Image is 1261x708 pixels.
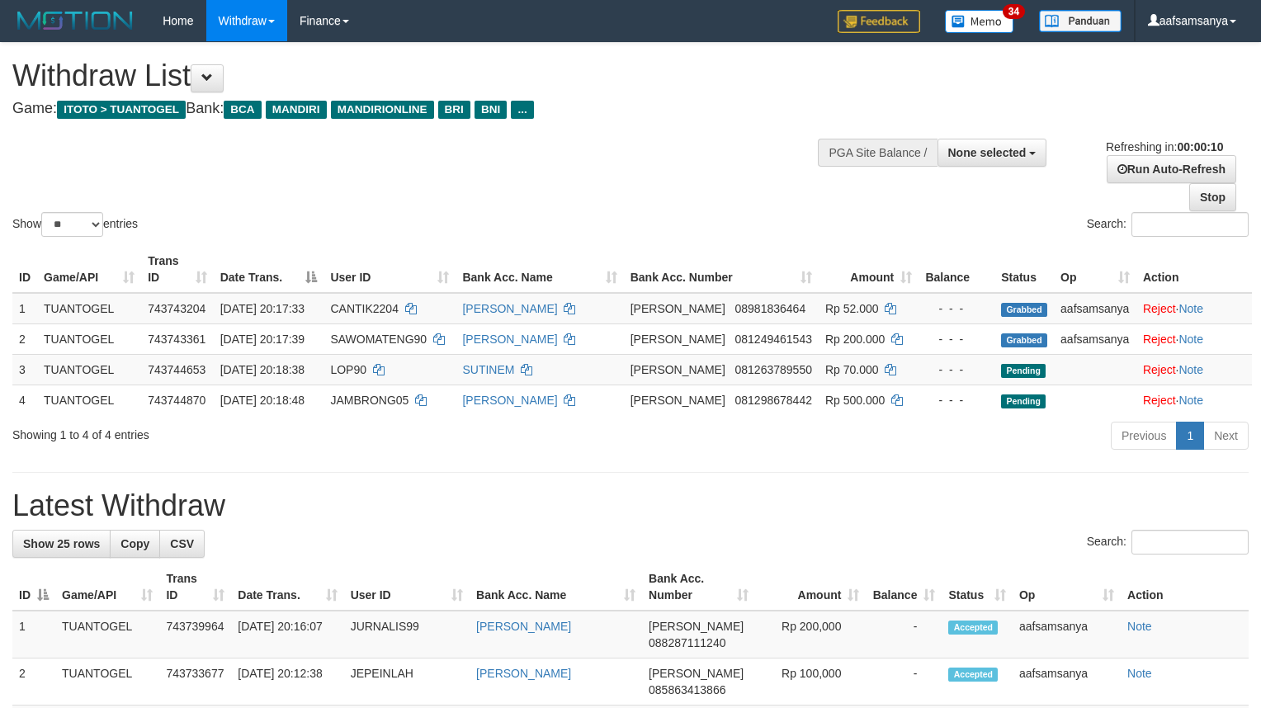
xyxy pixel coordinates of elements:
th: User ID: activate to sort column ascending [324,246,456,293]
td: TUANTOGEL [55,611,159,658]
a: Note [1178,394,1203,407]
td: · [1136,323,1252,354]
td: TUANTOGEL [55,658,159,706]
th: Game/API: activate to sort column ascending [37,246,141,293]
a: Reject [1143,363,1176,376]
span: 743743361 [148,333,205,346]
td: 3 [12,354,37,385]
a: Reject [1143,302,1176,315]
th: Balance: activate to sort column ascending [866,564,942,611]
a: [PERSON_NAME] [462,394,557,407]
span: Grabbed [1001,333,1047,347]
th: Status: activate to sort column ascending [942,564,1012,611]
td: · [1136,293,1252,324]
th: Bank Acc. Name: activate to sort column ascending [470,564,642,611]
a: Show 25 rows [12,530,111,558]
td: JURNALIS99 [344,611,470,658]
div: - - - [925,392,988,408]
td: aafsamsanya [1054,323,1136,354]
span: [PERSON_NAME] [649,620,744,633]
span: 34 [1003,4,1025,19]
span: LOP90 [330,363,366,376]
span: None selected [948,146,1027,159]
td: · [1136,385,1252,415]
strong: 00:00:10 [1177,140,1223,153]
span: 743743204 [148,302,205,315]
img: Feedback.jpg [838,10,920,33]
span: Refreshing in: [1106,140,1223,153]
h1: Latest Withdraw [12,489,1249,522]
a: SUTINEM [462,363,514,376]
img: panduan.png [1039,10,1122,32]
label: Search: [1087,212,1249,237]
span: Accepted [948,668,998,682]
span: Copy [120,537,149,550]
span: Copy 081298678442 to clipboard [735,394,812,407]
span: Copy 081249461543 to clipboard [735,333,812,346]
span: 743744870 [148,394,205,407]
td: 2 [12,323,37,354]
span: [DATE] 20:18:38 [220,363,305,376]
a: Previous [1111,422,1177,450]
span: BNI [475,101,507,119]
th: Bank Acc. Number: activate to sort column ascending [642,564,755,611]
td: Rp 100,000 [755,658,867,706]
input: Search: [1131,530,1249,555]
h1: Withdraw List [12,59,824,92]
td: aafsamsanya [1013,658,1121,706]
th: Bank Acc. Number: activate to sort column ascending [624,246,819,293]
a: Copy [110,530,160,558]
td: JEPEINLAH [344,658,470,706]
select: Showentries [41,212,103,237]
td: Rp 200,000 [755,611,867,658]
div: PGA Site Balance / [818,139,937,167]
div: Showing 1 to 4 of 4 entries [12,420,513,443]
span: Copy 08981836464 to clipboard [735,302,806,315]
div: - - - [925,331,988,347]
span: Show 25 rows [23,537,100,550]
td: [DATE] 20:16:07 [231,611,343,658]
label: Show entries [12,212,138,237]
span: 743744653 [148,363,205,376]
th: ID [12,246,37,293]
a: Reject [1143,333,1176,346]
button: None selected [937,139,1047,167]
th: Op: activate to sort column ascending [1054,246,1136,293]
th: Trans ID: activate to sort column ascending [159,564,231,611]
span: ITOTO > TUANTOGEL [57,101,186,119]
th: Op: activate to sort column ascending [1013,564,1121,611]
td: TUANTOGEL [37,323,141,354]
span: [PERSON_NAME] [630,394,725,407]
th: ID: activate to sort column descending [12,564,55,611]
div: - - - [925,361,988,378]
input: Search: [1131,212,1249,237]
a: [PERSON_NAME] [476,620,571,633]
a: Note [1178,302,1203,315]
a: Note [1178,363,1203,376]
img: Button%20Memo.svg [945,10,1014,33]
a: [PERSON_NAME] [462,302,557,315]
a: Reject [1143,394,1176,407]
td: aafsamsanya [1013,611,1121,658]
span: CSV [170,537,194,550]
a: Next [1203,422,1249,450]
th: Amount: activate to sort column ascending [755,564,867,611]
span: CANTIK2204 [330,302,398,315]
a: Note [1127,667,1152,680]
th: Action [1136,246,1252,293]
a: [PERSON_NAME] [476,667,571,680]
span: [DATE] 20:17:33 [220,302,305,315]
th: Date Trans.: activate to sort column ascending [231,564,343,611]
td: [DATE] 20:12:38 [231,658,343,706]
span: SAWOMATENG90 [330,333,427,346]
a: CSV [159,530,205,558]
a: 1 [1176,422,1204,450]
td: · [1136,354,1252,385]
td: 743733677 [159,658,231,706]
span: BRI [438,101,470,119]
th: User ID: activate to sort column ascending [344,564,470,611]
span: Grabbed [1001,303,1047,317]
span: Rp 200.000 [825,333,885,346]
th: Action [1121,564,1249,611]
span: MANDIRI [266,101,327,119]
